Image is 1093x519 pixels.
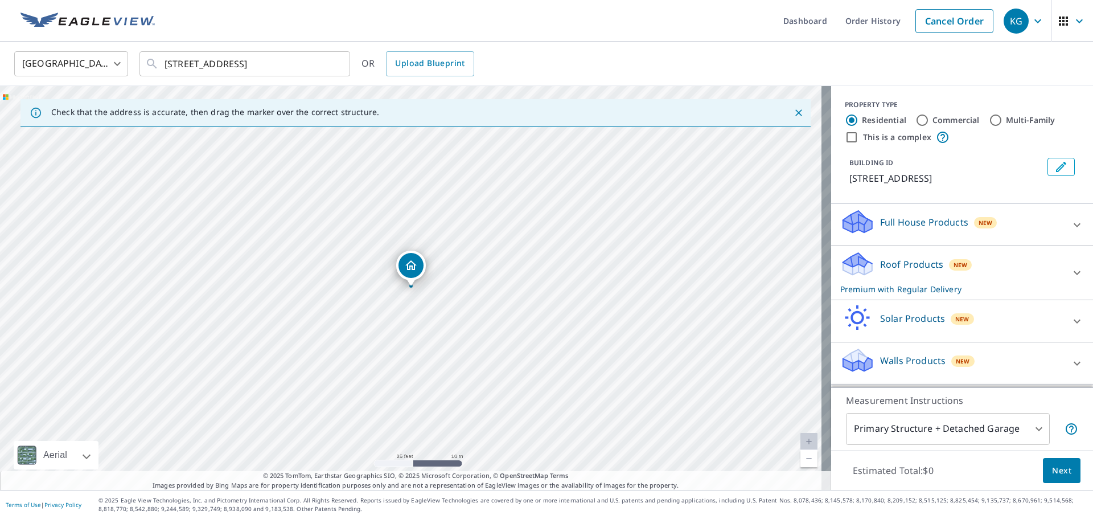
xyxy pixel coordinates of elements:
p: Check that the address is accurate, then drag the marker over the correct structure. [51,107,379,117]
div: Dropped pin, building 1, Residential property, 9151 S Warhawk Rd Conifer, CO 80433 [396,251,426,286]
div: Aerial [40,441,71,469]
label: This is a complex [863,132,931,143]
span: New [979,218,993,227]
p: Estimated Total: $0 [844,458,943,483]
p: Premium with Regular Delivery [840,283,1063,295]
div: Full House ProductsNew [840,209,1084,241]
div: Roof ProductsNewPremium with Regular Delivery [840,251,1084,295]
a: Cancel Order [915,9,993,33]
p: Walls Products [880,354,946,367]
label: Commercial [932,115,980,126]
button: Close [791,105,806,120]
input: Search by address or latitude-longitude [165,48,327,80]
p: BUILDING ID [849,158,893,167]
p: Roof Products [880,258,943,271]
div: OR [361,51,474,76]
p: Full House Products [880,215,968,229]
span: New [955,314,969,324]
div: Aerial [14,441,98,469]
div: PROPERTY TYPE [845,100,1079,110]
span: New [956,357,970,366]
span: Next [1052,464,1071,478]
p: | [6,501,81,508]
a: Terms [550,471,569,480]
p: Solar Products [880,312,945,325]
div: Walls ProductsNew [840,347,1084,379]
button: Edit building 1 [1047,158,1075,176]
p: © 2025 Eagle View Technologies, Inc. and Pictometry International Corp. All Rights Reserved. Repo... [98,496,1087,513]
div: Solar ProductsNew [840,305,1084,337]
a: Upload Blueprint [386,51,474,76]
span: Upload Blueprint [395,56,465,71]
img: EV Logo [20,13,155,30]
span: New [954,260,968,269]
div: KG [1004,9,1029,34]
div: Primary Structure + Detached Garage [846,413,1050,445]
label: Residential [862,115,906,126]
a: Terms of Use [6,501,41,509]
p: [STREET_ADDRESS] [849,171,1043,185]
a: Privacy Policy [44,501,81,509]
span: © 2025 TomTom, Earthstar Geographics SIO, © 2025 Microsoft Corporation, © [263,471,569,481]
a: OpenStreetMap [500,471,548,480]
a: Current Level 20, Zoom Out [800,450,817,467]
button: Next [1043,458,1080,484]
label: Multi-Family [1006,115,1055,126]
p: Measurement Instructions [846,394,1078,407]
div: [GEOGRAPHIC_DATA] [14,48,128,80]
span: Your report will include the primary structure and a detached garage if one exists. [1065,422,1078,436]
a: Current Level 20, Zoom In Disabled [800,433,817,450]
